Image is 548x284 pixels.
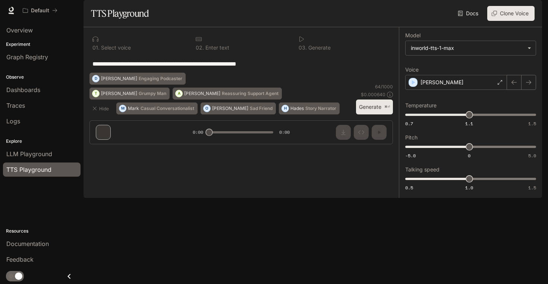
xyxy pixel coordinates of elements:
p: Voice [405,67,419,72]
p: Talking speed [405,167,440,172]
button: HHadesStory Narrator [279,102,340,114]
p: 0 1 . [92,45,100,50]
button: Generate⌘⏎ [356,100,393,115]
span: 1.5 [528,120,536,127]
button: All workspaces [19,3,61,18]
div: D [92,73,99,85]
p: [PERSON_NAME] [101,91,137,96]
h1: TTS Playground [91,6,149,21]
button: MMarkCasual Conversationalist [116,102,198,114]
p: 64 / 1000 [375,83,393,90]
p: [PERSON_NAME] [212,106,248,111]
div: inworld-tts-1-max [411,44,524,52]
button: D[PERSON_NAME]Engaging Podcaster [89,73,186,85]
span: -5.0 [405,152,416,159]
p: 0 3 . [299,45,307,50]
span: 0.5 [405,184,413,191]
button: T[PERSON_NAME]Grumpy Man [89,88,170,100]
p: Temperature [405,103,437,108]
p: Sad Friend [250,106,273,111]
div: M [119,102,126,114]
p: Hades [290,106,304,111]
span: 1.1 [465,120,473,127]
span: 1.0 [465,184,473,191]
p: Casual Conversationalist [141,106,194,111]
a: Docs [456,6,481,21]
p: Generate [307,45,331,50]
button: O[PERSON_NAME]Sad Friend [201,102,276,114]
p: Story Narrator [305,106,336,111]
p: Grumpy Man [139,91,166,96]
p: Engaging Podcaster [139,76,182,81]
p: ⌘⏎ [384,105,390,109]
button: Clone Voice [487,6,535,21]
div: T [92,88,99,100]
p: 0 2 . [196,45,204,50]
p: Mark [128,106,139,111]
p: [PERSON_NAME] [101,76,137,81]
div: A [176,88,182,100]
span: 0 [468,152,470,159]
p: Default [31,7,49,14]
div: O [204,102,210,114]
p: Select voice [100,45,131,50]
div: H [282,102,289,114]
p: Pitch [405,135,418,140]
p: [PERSON_NAME] [421,79,463,86]
p: [PERSON_NAME] [184,91,220,96]
button: A[PERSON_NAME]Reassuring Support Agent [173,88,282,100]
p: Reassuring Support Agent [222,91,278,96]
button: Hide [89,102,113,114]
span: 5.0 [528,152,536,159]
p: Enter text [204,45,229,50]
span: 1.5 [528,184,536,191]
p: Model [405,33,421,38]
span: 0.7 [405,120,413,127]
div: inworld-tts-1-max [406,41,536,55]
